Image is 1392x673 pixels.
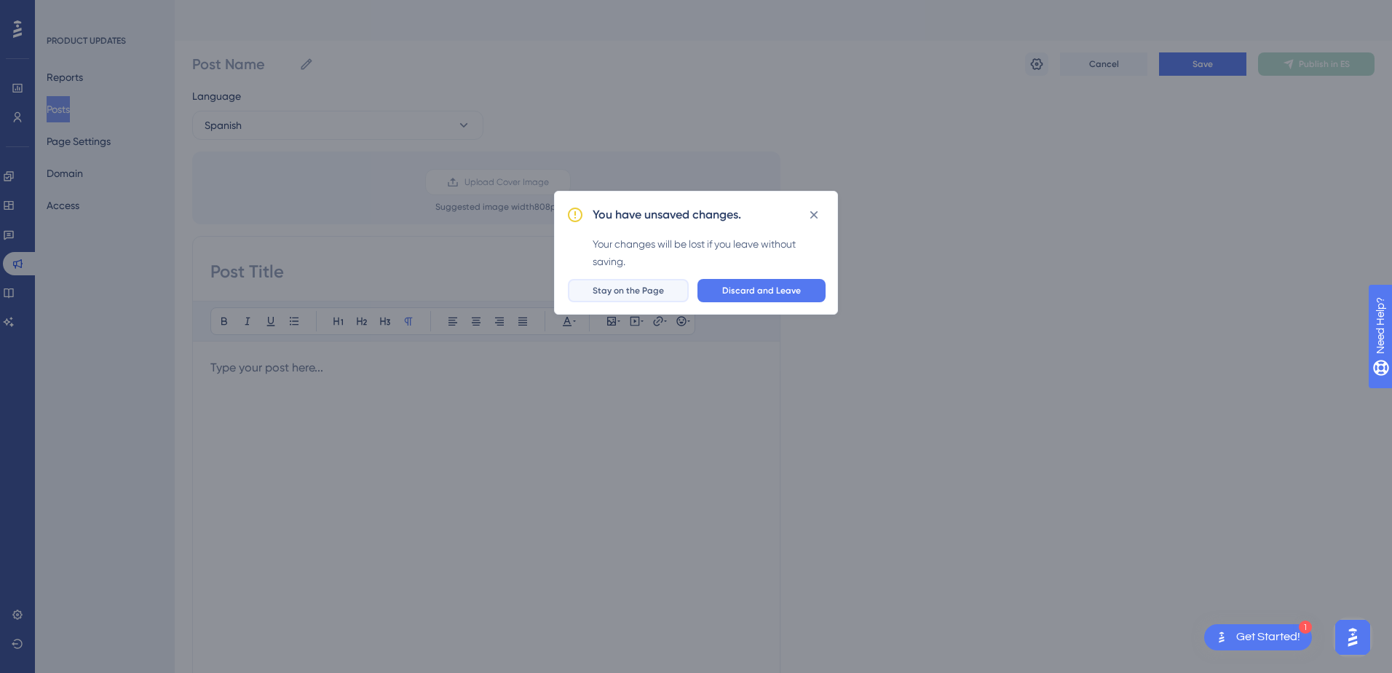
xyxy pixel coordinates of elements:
[593,235,826,270] div: Your changes will be lost if you leave without saving.
[1331,615,1375,659] iframe: UserGuiding AI Assistant Launcher
[1204,624,1312,650] div: Open Get Started! checklist, remaining modules: 1
[593,206,741,224] h2: You have unsaved changes.
[722,285,801,296] span: Discard and Leave
[1236,629,1300,645] div: Get Started!
[1299,621,1312,634] div: 1
[34,4,91,21] span: Need Help?
[593,285,664,296] span: Stay on the Page
[1213,629,1230,646] img: launcher-image-alternative-text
